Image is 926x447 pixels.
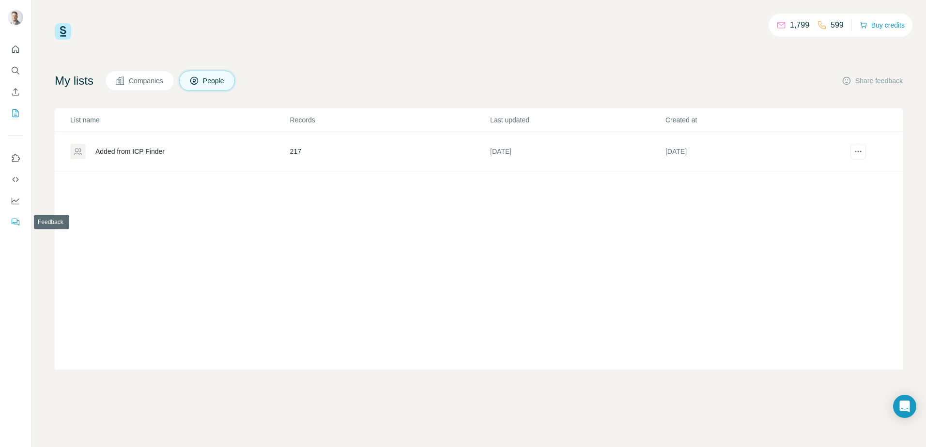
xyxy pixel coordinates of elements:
img: Surfe Logo [55,23,71,40]
p: Last updated [490,115,664,125]
button: Use Surfe API [8,171,23,188]
p: Records [290,115,490,125]
button: actions [850,144,866,159]
img: Avatar [8,10,23,25]
td: 217 [290,132,490,171]
button: My lists [8,104,23,122]
button: Quick start [8,41,23,58]
button: Feedback [8,213,23,231]
div: Added from ICP Finder [95,147,165,156]
div: Open Intercom Messenger [893,395,916,418]
td: [DATE] [490,132,665,171]
button: Buy credits [860,18,905,32]
p: Created at [665,115,840,125]
button: Use Surfe on LinkedIn [8,149,23,167]
button: Dashboard [8,192,23,209]
button: Search [8,62,23,79]
button: Enrich CSV [8,83,23,101]
p: 1,799 [790,19,809,31]
p: 599 [831,19,844,31]
span: Companies [129,76,164,86]
button: Share feedback [842,76,903,86]
h4: My lists [55,73,93,89]
p: List name [70,115,289,125]
span: People [203,76,225,86]
td: [DATE] [665,132,840,171]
